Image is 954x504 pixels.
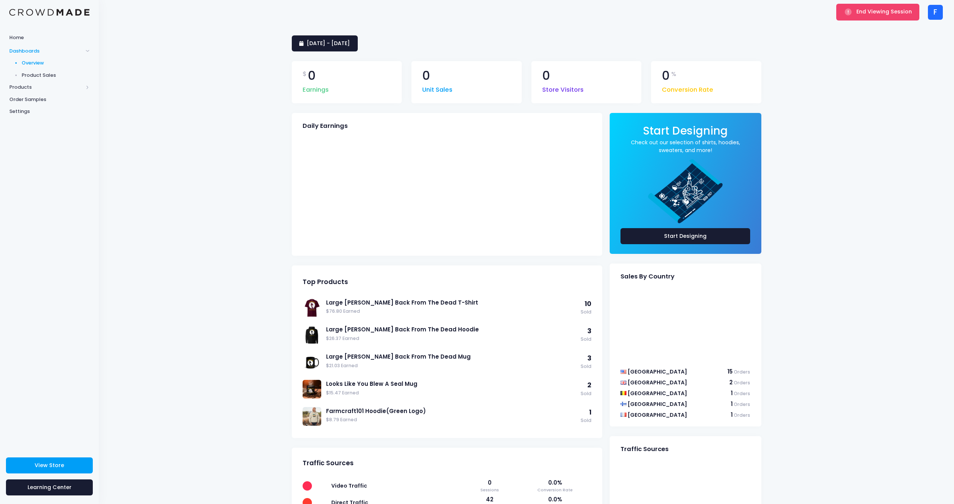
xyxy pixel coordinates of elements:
a: Large [PERSON_NAME] Back From The Dead T-Shirt [326,299,577,307]
span: [DATE] - [DATE] [307,40,350,47]
span: [GEOGRAPHIC_DATA] [628,379,687,386]
a: Start Designing [620,228,751,244]
span: End Viewing Session [856,8,912,15]
span: Products [9,84,83,91]
span: Orders [734,390,750,397]
span: 1 [731,411,733,419]
span: 0 [468,479,511,487]
span: Home [9,34,89,41]
span: Sold [581,417,591,424]
span: [GEOGRAPHIC_DATA] [628,411,687,419]
a: Check out our selection of shirts, hoodies, sweaters, and more! [620,139,751,154]
span: 0 [422,70,430,82]
span: 0.0% [519,479,591,487]
span: Traffic Sources [620,445,669,453]
a: [DATE] - [DATE] [292,35,358,51]
span: $26.37 Earned [326,335,577,342]
span: 1 [731,389,733,397]
span: Video Traffic [331,482,367,489]
span: Conversion Rate [519,487,591,493]
a: Learning Center [6,479,93,495]
span: 0 [662,70,670,82]
span: [GEOGRAPHIC_DATA] [628,400,687,408]
span: Overview [22,59,90,67]
a: Large [PERSON_NAME] Back From The Dead Hoodie [326,325,577,334]
span: 0 [542,70,550,82]
span: 2 [729,378,733,386]
span: Top Products [303,278,348,286]
span: $8.79 Earned [326,416,577,423]
span: Dashboards [9,47,83,55]
span: 10 [585,299,591,308]
span: $15.47 Earned [326,390,577,397]
span: $76.80 Earned [326,308,577,315]
span: 1 [589,408,591,417]
span: Store Visitors [542,82,584,95]
span: View Store [35,462,64,469]
span: $ [303,70,307,79]
span: Orders [734,412,750,418]
span: Sold [581,336,591,343]
span: Sold [581,363,591,370]
span: 42 [468,495,511,504]
span: 0.0% [519,495,591,504]
span: 1 [731,400,733,408]
span: Settings [9,108,89,115]
span: Earnings [303,82,329,95]
span: 0 [308,70,316,82]
span: Product Sales [22,72,90,79]
span: Sessions [468,487,511,493]
span: [GEOGRAPHIC_DATA] [628,368,687,375]
span: Sold [581,390,591,397]
span: Conversion Rate [662,82,713,95]
span: Orders [734,379,750,386]
span: Start Designing [643,123,728,138]
span: Sold [581,309,591,316]
span: Order Samples [9,96,89,103]
span: 15 [727,368,733,375]
span: Orders [734,401,750,407]
span: Daily Earnings [303,122,348,130]
span: Sales By Country [620,273,675,280]
span: 3 [587,327,591,336]
span: $21.03 Earned [326,362,577,369]
a: Looks Like You Blew A Seal Mug [326,380,577,388]
span: Unit Sales [422,82,452,95]
span: % [671,70,676,79]
span: 2 [587,381,591,390]
span: [GEOGRAPHIC_DATA] [628,390,687,397]
a: Start Designing [643,129,728,136]
span: 3 [587,354,591,363]
div: F [928,5,943,20]
img: Logo [9,9,89,16]
span: Learning Center [28,483,72,491]
button: End Viewing Session [836,4,919,20]
a: Large [PERSON_NAME] Back From The Dead Mug [326,353,577,361]
span: Orders [734,369,750,375]
a: View Store [6,457,93,473]
a: Farmcraft101 Hoodie(Green Logo) [326,407,577,415]
span: Traffic Sources [303,459,354,467]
